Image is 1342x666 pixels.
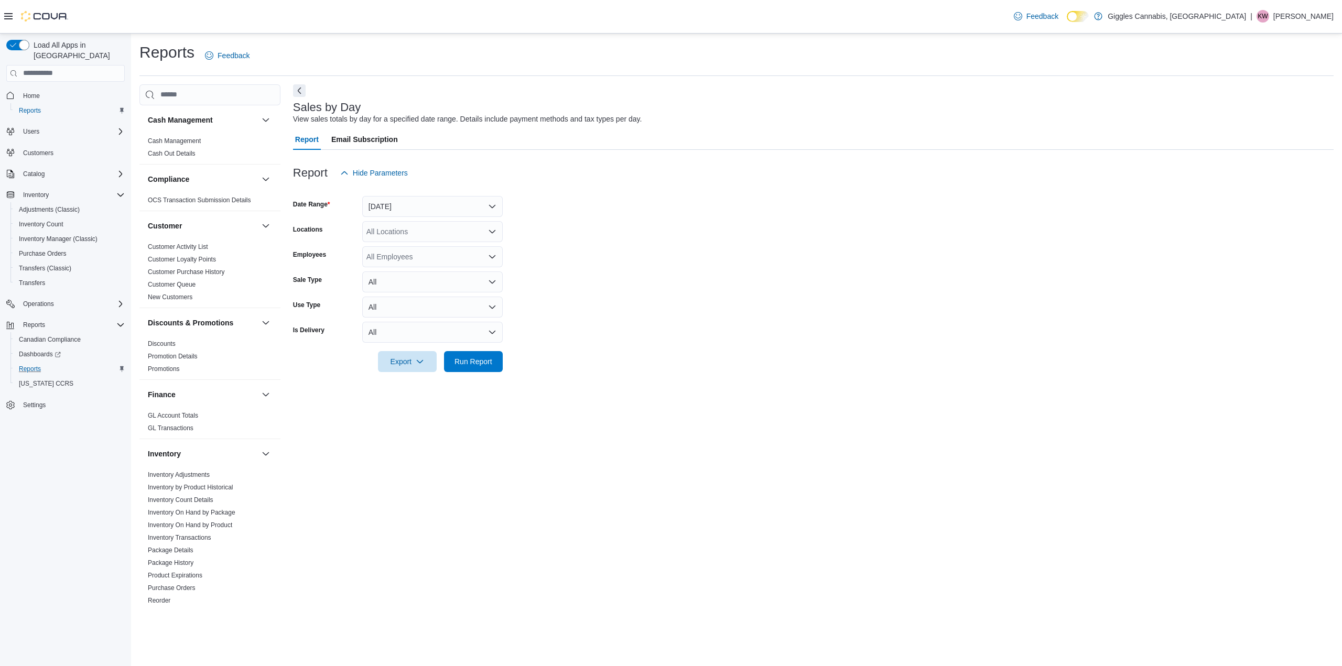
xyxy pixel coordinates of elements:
[259,388,272,401] button: Finance
[10,332,129,347] button: Canadian Compliance
[259,173,272,185] button: Compliance
[19,125,44,138] button: Users
[15,363,45,375] a: Reports
[15,363,125,375] span: Reports
[148,115,213,125] h3: Cash Management
[19,106,41,115] span: Reports
[201,45,254,66] a: Feedback
[148,340,176,348] span: Discounts
[148,268,225,276] a: Customer Purchase History
[15,277,125,289] span: Transfers
[2,167,129,181] button: Catalog
[293,326,324,334] label: Is Delivery
[2,188,129,202] button: Inventory
[19,319,49,331] button: Reports
[148,137,201,145] a: Cash Management
[148,365,180,373] a: Promotions
[148,496,213,504] span: Inventory Count Details
[362,297,503,318] button: All
[148,572,202,579] a: Product Expirations
[454,356,492,367] span: Run Report
[148,484,233,491] a: Inventory by Product Historical
[19,249,67,258] span: Purchase Orders
[15,247,71,260] a: Purchase Orders
[293,225,323,234] label: Locations
[19,89,125,102] span: Home
[2,297,129,311] button: Operations
[10,376,129,391] button: [US_STATE] CCRS
[148,571,202,580] span: Product Expirations
[488,227,496,236] button: Open list of options
[148,389,257,400] button: Finance
[29,40,125,61] span: Load All Apps in [GEOGRAPHIC_DATA]
[293,167,328,179] h3: Report
[19,125,125,138] span: Users
[19,399,50,411] a: Settings
[148,318,233,328] h3: Discounts & Promotions
[331,129,398,150] span: Email Subscription
[148,596,170,605] span: Reorder
[139,135,280,164] div: Cash Management
[148,174,257,184] button: Compliance
[21,11,68,21] img: Cova
[19,365,41,373] span: Reports
[19,189,125,201] span: Inventory
[148,424,193,432] span: GL Transactions
[10,276,129,290] button: Transfers
[148,424,193,432] a: GL Transactions
[293,114,642,125] div: View sales totals by day for a specified date range. Details include payment methods and tax type...
[23,321,45,329] span: Reports
[148,150,196,157] a: Cash Out Details
[19,350,61,358] span: Dashboards
[15,348,65,361] a: Dashboards
[148,221,182,231] h3: Customer
[384,351,430,372] span: Export
[148,281,196,288] a: Customer Queue
[148,280,196,289] span: Customer Queue
[148,471,210,479] span: Inventory Adjustments
[1026,11,1058,21] span: Feedback
[148,584,196,592] a: Purchase Orders
[15,233,125,245] span: Inventory Manager (Classic)
[148,547,193,554] a: Package Details
[378,351,437,372] button: Export
[10,362,129,376] button: Reports
[139,42,194,63] h1: Reports
[10,261,129,276] button: Transfers (Classic)
[19,168,125,180] span: Catalog
[1010,6,1063,27] a: Feedback
[19,298,125,310] span: Operations
[15,104,125,117] span: Reports
[1257,10,1269,23] div: Kirk Westhaver
[293,200,330,209] label: Date Range
[2,318,129,332] button: Reports
[23,149,53,157] span: Customers
[148,521,232,529] a: Inventory On Hand by Product
[23,127,39,136] span: Users
[15,377,78,390] a: [US_STATE] CCRS
[148,411,198,420] span: GL Account Totals
[19,298,58,310] button: Operations
[148,318,257,328] button: Discounts & Promotions
[148,389,176,400] h3: Finance
[10,246,129,261] button: Purchase Orders
[19,168,49,180] button: Catalog
[19,220,63,228] span: Inventory Count
[15,262,75,275] a: Transfers (Classic)
[139,194,280,211] div: Compliance
[148,508,235,517] span: Inventory On Hand by Package
[148,534,211,541] a: Inventory Transactions
[15,277,49,289] a: Transfers
[293,84,306,97] button: Next
[148,243,208,250] a: Customer Activity List
[293,276,322,284] label: Sale Type
[148,559,193,566] a: Package History
[148,509,235,516] a: Inventory On Hand by Package
[148,546,193,554] span: Package Details
[19,264,71,272] span: Transfers (Classic)
[10,103,129,118] button: Reports
[10,347,129,362] a: Dashboards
